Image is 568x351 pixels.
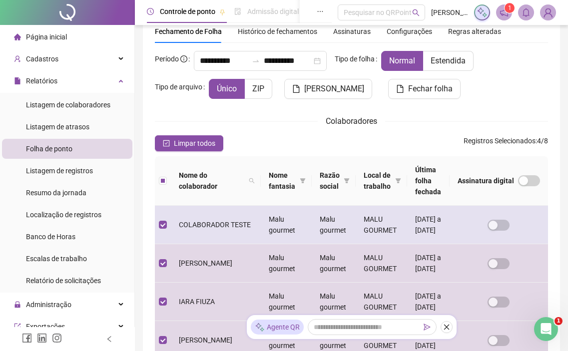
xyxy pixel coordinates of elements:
td: MALU GOURMET [356,283,407,321]
span: file [292,85,300,93]
span: Fechar folha [408,83,453,95]
span: Único [217,84,237,93]
span: bell [522,8,531,17]
span: instagram [52,333,62,343]
span: Relatório de solicitações [26,277,101,285]
span: lock [14,301,21,308]
span: Nome do colaborador [179,170,245,192]
span: search [412,9,420,16]
sup: 1 [505,3,515,13]
span: file [396,85,404,93]
iframe: Intercom live chat [534,317,558,341]
td: MALU GOURMET [356,206,407,244]
span: close [443,324,450,331]
td: [DATE] a [DATE] [407,206,450,244]
span: Listagem de colaboradores [26,101,110,109]
button: Limpar todos [155,135,223,151]
span: linkedin [37,333,47,343]
td: Malu gourmet [312,283,356,321]
span: Controle de ponto [160,7,215,15]
span: Período [155,55,179,63]
span: Fechamento de Folha [155,27,222,35]
span: notification [500,8,509,17]
td: Malu gourmet [261,206,311,244]
span: COLABORADOR TESTE [179,221,251,229]
span: Nome fantasia [269,170,295,192]
span: filter [342,168,352,194]
span: filter [344,178,350,184]
span: Administração [26,301,71,309]
span: Cadastros [26,55,58,63]
span: Normal [389,56,415,65]
span: file-done [234,8,241,15]
th: Última folha fechada [407,156,450,206]
span: [PERSON_NAME] [179,336,232,344]
td: Malu gourmet [261,244,311,283]
span: Tipo de folha [335,53,375,64]
span: Página inicial [26,33,67,41]
span: Localização de registros [26,211,101,219]
span: [PERSON_NAME] [179,259,232,267]
span: Folha de ponto [26,145,72,153]
span: info-circle [180,55,187,62]
td: MALU GOURMET [356,244,407,283]
span: Regras alteradas [448,28,501,35]
img: sparkle-icon.fc2bf0ac1784a2077858766a79e2daf3.svg [477,7,488,18]
td: [DATE] a [DATE] [407,244,450,283]
span: Assinatura digital [458,175,514,186]
span: 1 [508,4,512,11]
span: swap-right [252,57,260,65]
span: IARA FIUZA [179,298,215,306]
span: left [106,336,113,343]
span: filter [300,178,306,184]
span: home [14,33,21,40]
span: : 4 / 8 [464,135,548,151]
span: export [14,323,21,330]
span: Configurações [387,28,432,35]
span: 1 [555,317,563,325]
span: Resumo da jornada [26,189,86,197]
span: Escalas de trabalho [26,255,87,263]
div: Agente QR [251,320,304,335]
span: filter [298,168,308,194]
span: Tipo de arquivo [155,81,202,92]
span: Limpar todos [174,138,215,149]
span: Admissão digital [247,7,299,15]
span: user-add [14,55,21,62]
span: file [14,77,21,84]
span: Listagem de registros [26,167,93,175]
span: ZIP [252,84,264,93]
span: Estendida [431,56,466,65]
td: Malu gourmet [312,244,356,283]
span: Razão social [320,170,340,192]
td: Malu gourmet [312,206,356,244]
td: [DATE] a [DATE] [407,283,450,321]
span: send [424,324,431,331]
span: clock-circle [147,8,154,15]
span: filter [395,178,401,184]
span: Registros Selecionados [464,137,536,145]
span: Exportações [26,323,65,331]
button: [PERSON_NAME] [284,79,372,99]
span: filter [393,168,403,194]
span: Assinaturas [333,28,371,35]
span: to [252,57,260,65]
span: Listagem de atrasos [26,123,89,131]
span: check-square [163,140,170,147]
span: ellipsis [317,8,324,15]
span: pushpin [219,9,225,15]
button: Fechar folha [388,79,461,99]
span: search [247,168,257,194]
span: Local de trabalho [364,170,391,192]
span: Banco de Horas [26,233,75,241]
span: Colaboradores [326,116,377,126]
span: [PERSON_NAME] [304,83,364,95]
td: Malu gourmet [261,283,311,321]
span: [PERSON_NAME] gourmet [431,7,468,18]
span: Histórico de fechamentos [238,27,317,35]
span: Relatórios [26,77,57,85]
span: search [249,178,255,184]
img: 85977 [541,5,556,20]
img: sparkle-icon.fc2bf0ac1784a2077858766a79e2daf3.svg [255,322,265,333]
span: facebook [22,333,32,343]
